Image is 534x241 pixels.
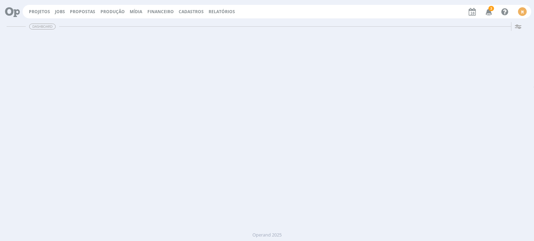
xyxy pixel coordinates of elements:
a: Mídia [130,9,142,15]
span: 3 [488,6,494,11]
button: Produção [98,9,127,15]
button: Relatórios [207,9,237,15]
button: Mídia [128,9,144,15]
button: Cadastros [177,9,206,15]
a: Produção [100,9,125,15]
span: Cadastros [179,9,204,15]
a: Projetos [29,9,50,15]
button: Propostas [68,9,97,15]
button: Jobs [53,9,67,15]
button: M [518,6,527,18]
a: Financeiro [147,9,174,15]
a: Jobs [55,9,65,15]
button: Projetos [27,9,52,15]
button: Financeiro [145,9,176,15]
span: Propostas [70,9,95,15]
div: M [518,7,527,16]
a: Relatórios [209,9,235,15]
span: Dashboard [29,24,56,29]
button: 3 [481,6,495,18]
